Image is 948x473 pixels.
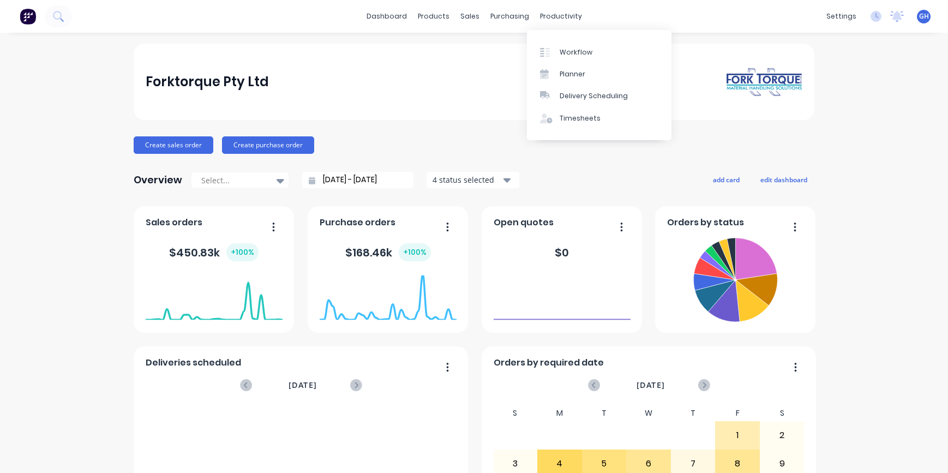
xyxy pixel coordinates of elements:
[222,136,314,154] button: Create purchase order
[289,379,317,391] span: [DATE]
[427,172,519,188] button: 4 status selected
[527,63,671,85] a: Planner
[555,244,569,261] div: $ 0
[821,8,862,25] div: settings
[753,172,814,187] button: edit dashboard
[527,41,671,63] a: Workflow
[433,174,501,185] div: 4 status selected
[527,85,671,107] a: Delivery Scheduling
[760,422,804,449] div: 2
[134,136,213,154] button: Create sales order
[560,47,592,57] div: Workflow
[637,379,665,391] span: [DATE]
[726,67,802,97] img: Forktorque Pty Ltd
[626,405,671,421] div: W
[716,422,759,449] div: 1
[134,169,182,191] div: Overview
[535,8,587,25] div: productivity
[582,405,627,421] div: T
[537,405,582,421] div: M
[560,69,585,79] div: Planner
[715,405,760,421] div: F
[560,91,628,101] div: Delivery Scheduling
[494,216,554,229] span: Open quotes
[412,8,455,25] div: products
[919,11,929,21] span: GH
[493,405,538,421] div: S
[671,405,716,421] div: T
[345,243,431,261] div: $ 168.46k
[455,8,485,25] div: sales
[20,8,36,25] img: Factory
[527,107,671,129] a: Timesheets
[226,243,259,261] div: + 100 %
[494,356,604,369] span: Orders by required date
[560,113,601,123] div: Timesheets
[361,8,412,25] a: dashboard
[320,216,395,229] span: Purchase orders
[667,216,744,229] span: Orders by status
[760,405,805,421] div: S
[146,216,202,229] span: Sales orders
[146,356,241,369] span: Deliveries scheduled
[706,172,747,187] button: add card
[146,71,269,93] div: Forktorque Pty Ltd
[485,8,535,25] div: purchasing
[399,243,431,261] div: + 100 %
[169,243,259,261] div: $ 450.83k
